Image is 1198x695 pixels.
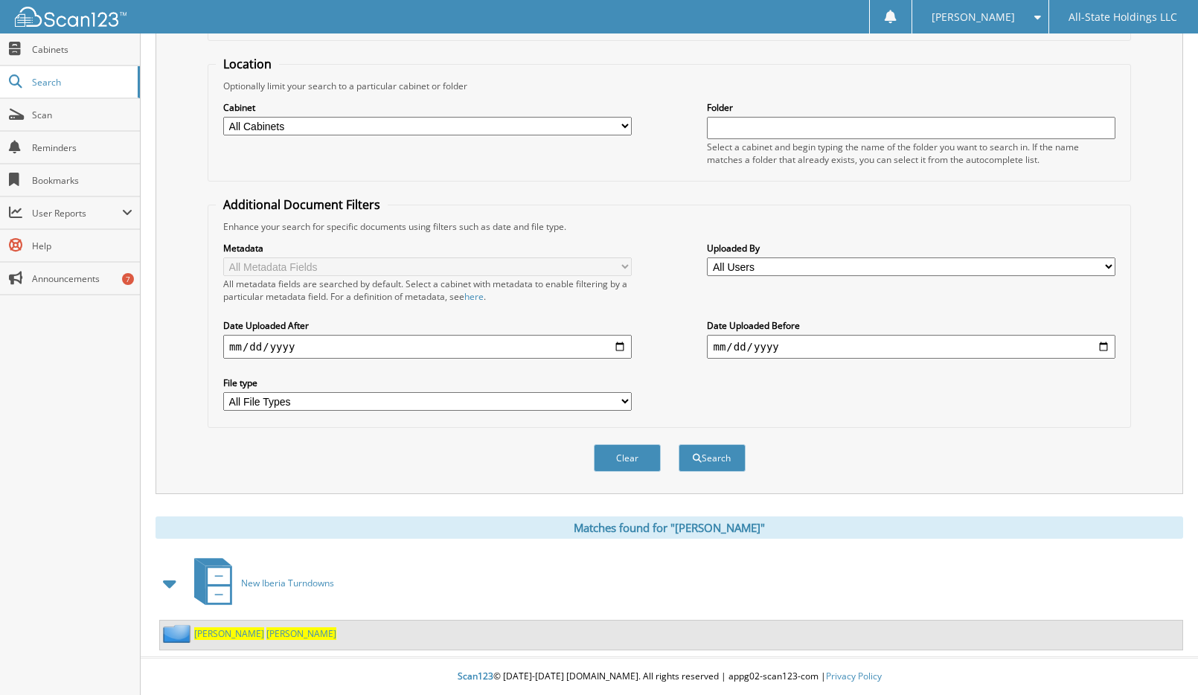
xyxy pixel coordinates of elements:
a: New Iberia Turndowns [185,554,334,612]
span: Search [32,76,130,89]
a: Privacy Policy [826,670,882,682]
legend: Additional Document Filters [216,196,388,213]
img: folder2.png [163,624,194,643]
span: Help [32,240,132,252]
div: Enhance your search for specific documents using filters such as date and file type. [216,220,1123,233]
label: Folder [707,101,1115,114]
label: Uploaded By [707,242,1115,254]
div: © [DATE]-[DATE] [DOMAIN_NAME]. All rights reserved | appg02-scan123-com | [141,659,1198,695]
span: [PERSON_NAME] [194,627,264,640]
a: [PERSON_NAME] [PERSON_NAME] [194,627,336,640]
span: User Reports [32,207,122,220]
div: Select a cabinet and begin typing the name of the folder you want to search in. If the name match... [707,141,1115,166]
label: Date Uploaded Before [707,319,1115,332]
span: All-State Holdings LLC [1069,13,1177,22]
span: [PERSON_NAME] [266,627,336,640]
div: All metadata fields are searched by default. Select a cabinet with metadata to enable filtering b... [223,278,632,303]
label: File type [223,377,632,389]
span: Bookmarks [32,174,132,187]
label: Cabinet [223,101,632,114]
input: start [223,335,632,359]
div: Matches found for "[PERSON_NAME]" [156,516,1183,539]
button: Search [679,444,746,472]
span: Scan [32,109,132,121]
span: Reminders [32,141,132,154]
div: 7 [122,273,134,285]
span: Cabinets [32,43,132,56]
a: here [464,290,484,303]
span: [PERSON_NAME] [932,13,1015,22]
label: Metadata [223,242,632,254]
img: scan123-logo-white.svg [15,7,126,27]
input: end [707,335,1115,359]
legend: Location [216,56,279,72]
span: Announcements [32,272,132,285]
div: Optionally limit your search to a particular cabinet or folder [216,80,1123,92]
button: Clear [594,444,661,472]
span: New Iberia Turndowns [241,577,334,589]
label: Date Uploaded After [223,319,632,332]
span: Scan123 [458,670,493,682]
